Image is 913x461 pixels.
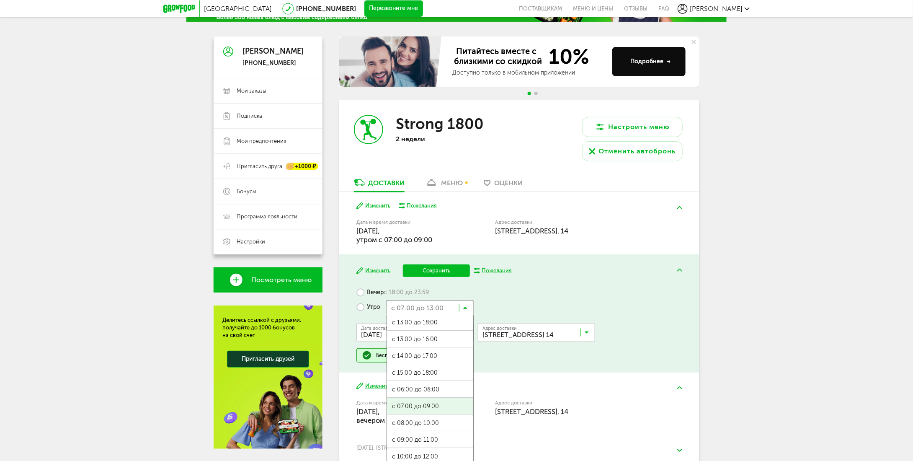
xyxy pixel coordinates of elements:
[356,300,380,315] label: Утро
[387,364,473,382] span: с 15:00 до 18:00
[474,267,512,275] button: Пожелания
[237,112,262,120] span: Подписка
[387,381,473,399] span: с 06:00 до 08:00
[222,316,314,339] div: Делитесь ссылкой с друзьями, получайте до 1000 бонусов на свой счет
[677,449,682,452] img: arrow-down-green.fb8ae4f.svg
[399,202,437,210] button: Пожелания
[690,5,743,13] span: [PERSON_NAME]
[387,398,473,415] span: с 07:00 до 09:00
[214,78,322,104] a: Мои заказы
[387,431,473,449] span: с 09:00 до 11:00
[441,179,463,187] div: меню
[237,87,266,95] span: Мои заказы
[534,92,538,95] span: Go to slide 2
[528,92,531,95] span: Go to slide 1
[237,188,256,195] span: Бонусы
[368,179,405,187] div: Доставки
[387,331,473,348] span: с 13:00 до 16:00
[227,351,309,368] a: Пригласить друзей
[214,179,322,204] a: Бонусы
[361,326,393,331] span: Дата доставки
[214,267,322,293] a: Посмотреть меню
[387,314,473,332] span: с 13:00 до 18:00
[452,69,606,77] div: Доступно только в мобильном приложении
[387,347,473,365] span: с 14:00 до 17:00
[339,36,444,87] img: family-banner.579af9d.jpg
[480,178,527,192] a: Оценки
[350,178,409,192] a: Доставки
[356,202,390,210] button: Изменить
[204,5,272,13] span: [GEOGRAPHIC_DATA]
[407,202,437,210] div: Пожелания
[495,220,651,225] label: Адрес доставки
[421,178,467,192] a: меню
[495,401,651,405] label: Адрес доставки
[599,146,676,156] div: Отменить автобронь
[612,47,686,76] button: Подробнее
[356,227,432,244] span: [DATE], утром c 07:00 до 09:00
[630,57,671,66] div: Подробнее
[364,0,423,17] button: Перезвоните мне
[356,445,682,451] div: [DATE]
[396,115,484,133] h3: Strong 1800
[237,163,282,170] span: Пригласить друга
[495,227,568,235] span: [STREET_ADDRESS]. 14
[237,238,265,246] span: Настройки
[677,206,682,209] img: arrow-up-green.5eb5f82.svg
[214,204,322,229] a: Программа лояльности
[582,117,683,137] button: Настроить меню
[356,285,429,300] label: Вечер
[356,220,452,225] label: Дата и время доставки
[356,407,439,425] span: [DATE], вечером c 18:00 до 23:00
[373,445,433,451] span: , [STREET_ADDRESS] 14
[482,267,512,275] div: Пожелания
[677,269,682,272] img: arrow-up-green.5eb5f82.svg
[495,407,568,416] span: [STREET_ADDRESS]. 14
[356,401,452,405] label: Дата и время доставки
[582,141,683,161] button: Отменить автобронь
[396,135,505,143] p: 2 недели
[214,129,322,154] a: Мои предпочтения
[242,47,304,56] div: [PERSON_NAME]
[251,276,312,284] span: Посмотреть меню
[362,350,372,360] img: done.51a953a.svg
[356,267,390,275] button: Изменить
[214,229,322,254] a: Настройки
[384,289,429,296] span: с 18:00 до 23:59
[677,386,682,389] img: arrow-up-green.5eb5f82.svg
[286,163,318,170] div: +1000 ₽
[214,104,322,129] a: Подписка
[482,326,517,331] span: Адрес доставки
[403,264,470,277] button: Сохранить
[387,414,473,432] span: с 08:00 до 10:00
[544,46,589,67] span: 10%
[356,382,390,390] button: Изменить
[214,154,322,179] a: Пригласить друга +1000 ₽
[296,5,356,13] a: [PHONE_NUMBER]
[376,352,427,359] div: Бесплатная доставка
[494,179,523,187] span: Оценки
[242,60,304,67] div: [PHONE_NUMBER]
[452,46,544,67] span: Питайтесь вместе с близкими со скидкой
[237,137,286,145] span: Мои предпочтения
[237,213,297,220] span: Программа лояльности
